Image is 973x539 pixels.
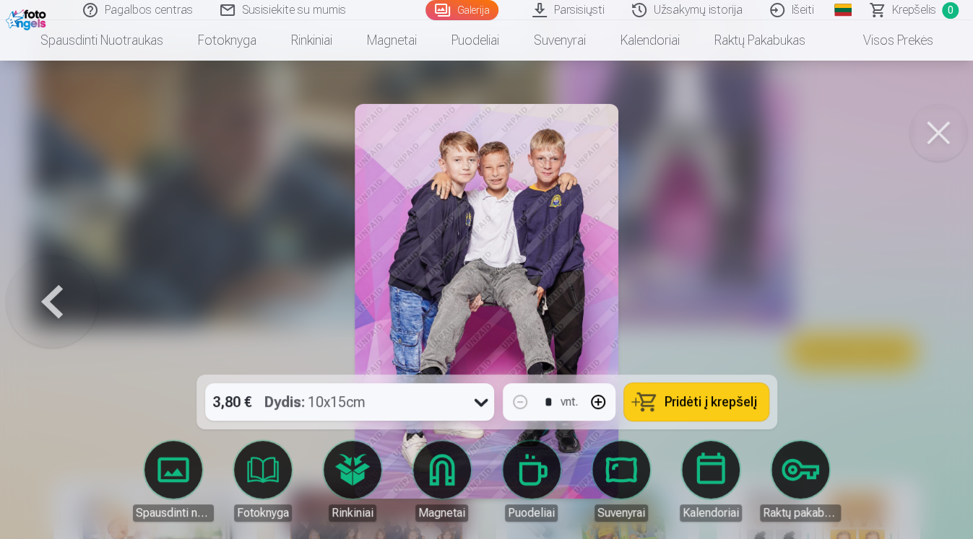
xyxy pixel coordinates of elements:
[181,20,274,61] a: Fotoknyga
[892,1,936,19] span: Krepšelis
[23,20,181,61] a: Spausdinti nuotraukas
[6,6,50,30] img: /fa2
[350,20,434,61] a: Magnetai
[603,20,697,61] a: Kalendoriai
[942,2,959,19] span: 0
[434,20,516,61] a: Puodeliai
[697,20,823,61] a: Raktų pakabukas
[274,20,350,61] a: Rinkiniai
[516,20,603,61] a: Suvenyrai
[823,20,951,61] a: Visos prekės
